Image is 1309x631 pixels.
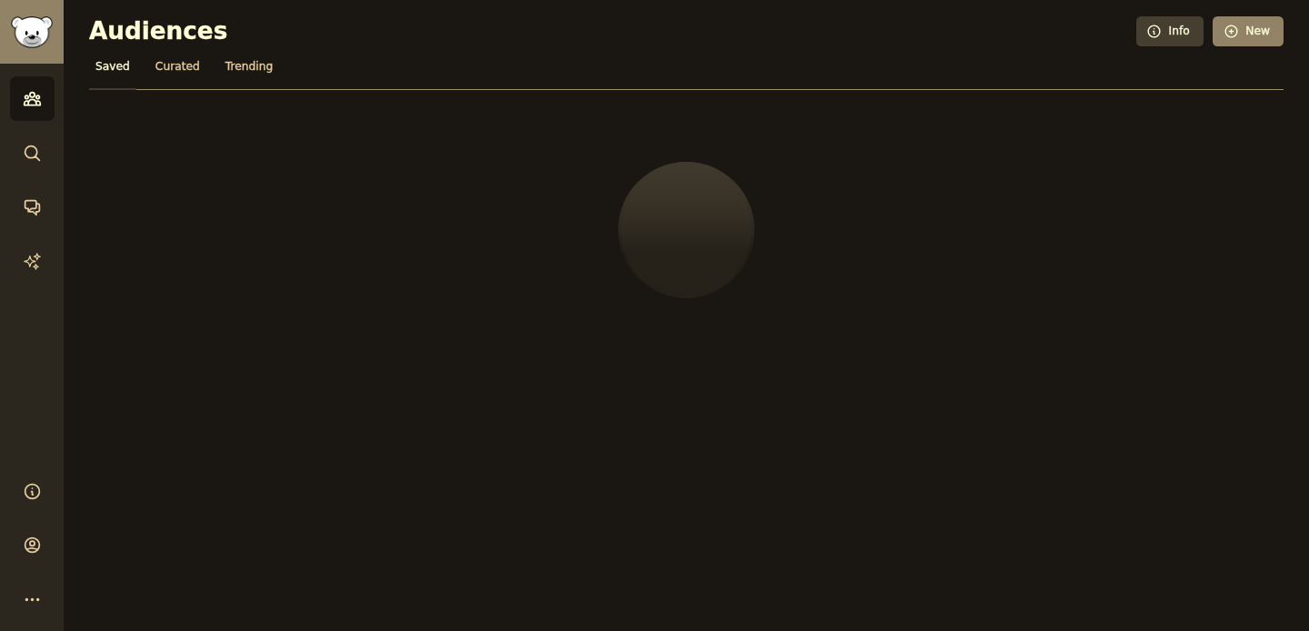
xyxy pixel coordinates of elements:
[11,16,53,48] img: GummySearch logo
[149,53,206,90] a: Curated
[1136,16,1204,47] a: Info
[95,59,130,75] span: Saved
[155,59,200,75] span: Curated
[89,53,136,90] a: Saved
[89,17,1136,46] h2: Audiences
[1213,16,1284,47] a: New
[219,53,279,90] a: Trending
[225,59,273,75] span: Trending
